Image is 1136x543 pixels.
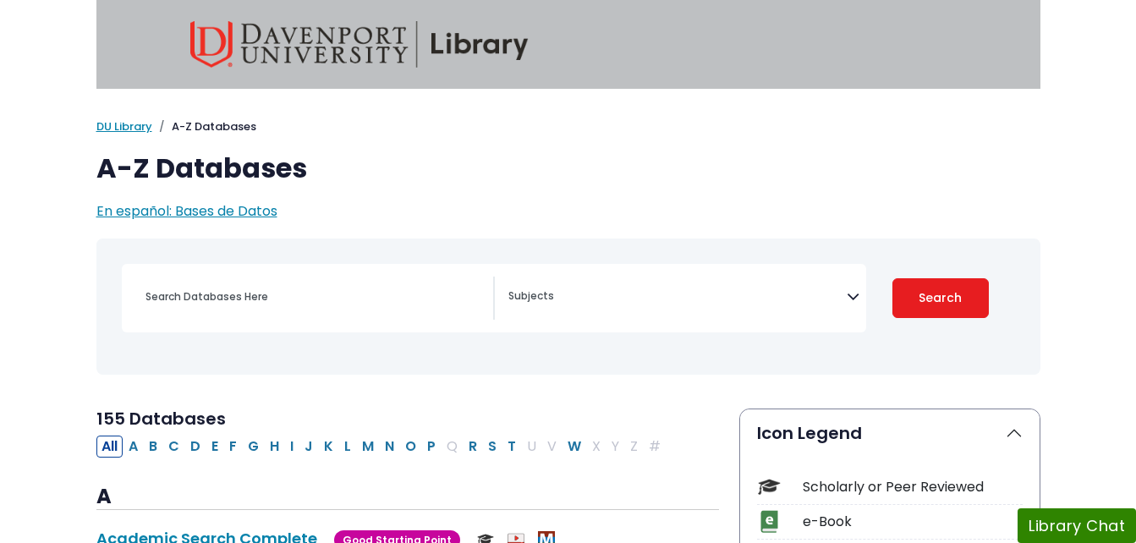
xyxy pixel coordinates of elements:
[319,436,338,458] button: Filter Results K
[502,436,521,458] button: Filter Results T
[163,436,184,458] button: Filter Results C
[892,278,989,318] button: Submit for Search Results
[96,201,277,221] a: En español: Bases de Datos
[508,291,847,304] textarea: Search
[135,284,493,309] input: Search database by title or keyword
[339,436,356,458] button: Filter Results L
[464,436,482,458] button: Filter Results R
[758,510,781,533] img: Icon e-Book
[758,475,781,498] img: Icon Scholarly or Peer Reviewed
[96,239,1040,375] nav: Search filters
[224,436,242,458] button: Filter Results F
[563,436,586,458] button: Filter Results W
[357,436,379,458] button: Filter Results M
[299,436,318,458] button: Filter Results J
[483,436,502,458] button: Filter Results S
[400,436,421,458] button: Filter Results O
[803,477,1023,497] div: Scholarly or Peer Reviewed
[96,118,152,134] a: DU Library
[96,436,667,455] div: Alpha-list to filter by first letter of database name
[243,436,264,458] button: Filter Results G
[96,118,1040,135] nav: breadcrumb
[96,152,1040,184] h1: A-Z Databases
[190,21,529,68] img: Davenport University Library
[740,409,1040,457] button: Icon Legend
[96,407,226,431] span: 155 Databases
[152,118,256,135] li: A-Z Databases
[380,436,399,458] button: Filter Results N
[144,436,162,458] button: Filter Results B
[803,512,1023,532] div: e-Book
[96,485,719,510] h3: A
[96,436,123,458] button: All
[422,436,441,458] button: Filter Results P
[1018,508,1136,543] button: Library Chat
[265,436,284,458] button: Filter Results H
[285,436,299,458] button: Filter Results I
[206,436,223,458] button: Filter Results E
[185,436,206,458] button: Filter Results D
[123,436,143,458] button: Filter Results A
